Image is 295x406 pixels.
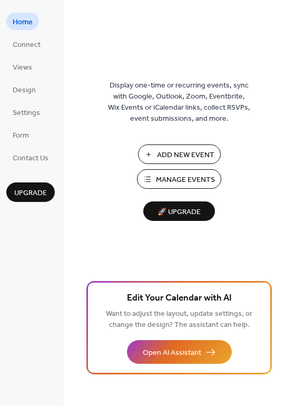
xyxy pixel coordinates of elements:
[13,153,48,164] span: Contact Us
[13,85,36,96] span: Design
[6,182,55,202] button: Upgrade
[106,307,252,332] span: Want to adjust the layout, update settings, or change the design? The assistant can help.
[156,175,215,186] span: Manage Events
[13,40,41,51] span: Connect
[14,188,47,199] span: Upgrade
[137,169,221,189] button: Manage Events
[127,291,232,306] span: Edit Your Calendar with AI
[6,103,46,121] a: Settings
[150,205,209,219] span: 🚀 Upgrade
[143,201,215,221] button: 🚀 Upgrade
[108,80,250,124] span: Display one-time or recurring events, sync with Google, Outlook, Zoom, Eventbrite, Wix Events or ...
[138,144,221,164] button: Add New Event
[6,81,42,98] a: Design
[6,13,39,30] a: Home
[13,108,40,119] span: Settings
[13,130,29,141] span: Form
[6,35,47,53] a: Connect
[157,150,214,161] span: Add New Event
[6,126,35,143] a: Form
[127,340,232,364] button: Open AI Assistant
[6,58,38,75] a: Views
[13,62,32,73] span: Views
[13,17,33,28] span: Home
[6,149,55,166] a: Contact Us
[143,347,201,359] span: Open AI Assistant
